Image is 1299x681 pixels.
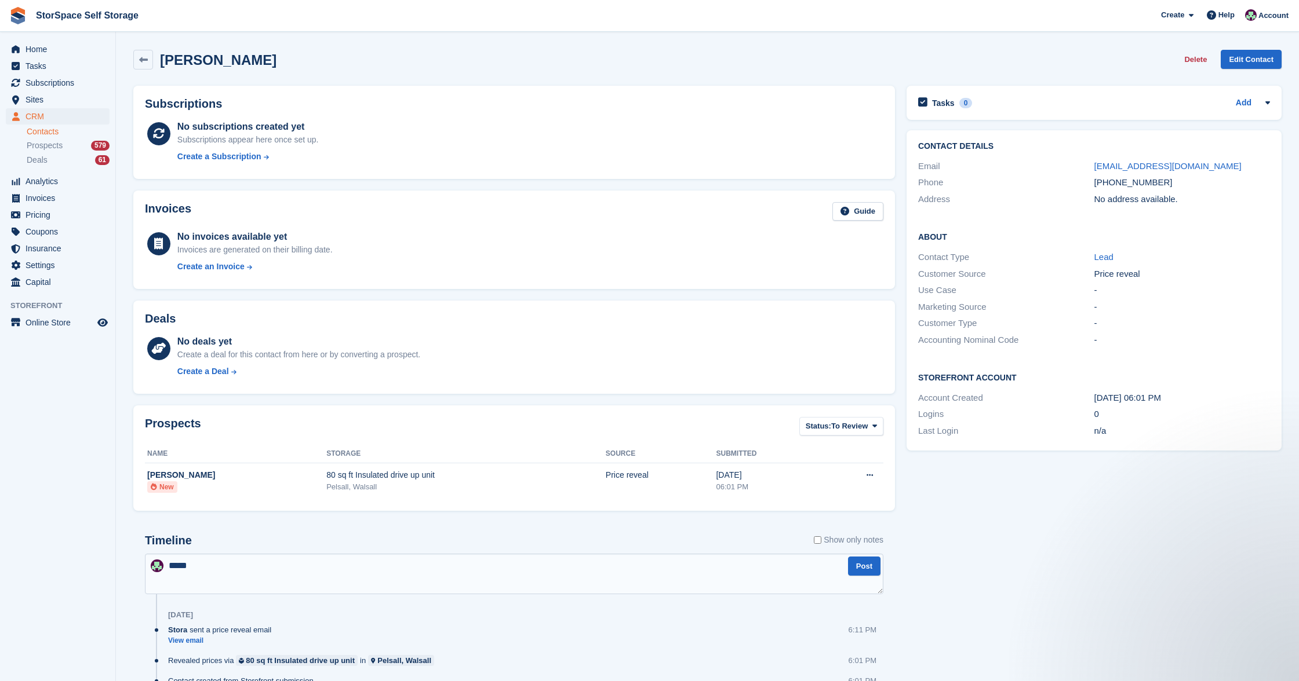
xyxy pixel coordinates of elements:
a: menu [6,108,110,125]
div: 579 [91,141,110,151]
h2: Subscriptions [145,97,883,111]
span: CRM [26,108,95,125]
div: Create a Deal [177,365,229,378]
div: Pelsall, Walsall [326,481,606,493]
div: Use Case [918,284,1094,297]
span: Capital [26,274,95,290]
th: Source [606,445,716,463]
button: Status: To Review [799,417,883,436]
label: Show only notes [814,534,883,546]
div: Email [918,160,1094,173]
th: Name [145,445,326,463]
div: Marketing Source [918,301,1094,314]
div: Subscriptions appear here once set up. [177,134,319,146]
a: Deals 61 [27,154,110,166]
img: stora-icon-8386f47178a22dfd0bd8f6a31ec36ba5ce8667c1dd55bd0f319d3a0aa187defe.svg [9,7,27,24]
li: New [147,481,177,493]
a: menu [6,207,110,223]
th: Storage [326,445,606,463]
a: View email [168,636,277,646]
div: Price reveal [1094,268,1271,281]
div: Customer Type [918,317,1094,330]
span: Pricing [26,207,95,223]
span: Stora [168,624,187,635]
div: [DATE] [716,469,820,481]
h2: About [918,230,1270,242]
div: - [1094,284,1271,297]
a: menu [6,314,110,331]
h2: Prospects [145,417,201,438]
div: Invoices are generated on their billing date. [177,244,333,256]
div: Create a Subscription [177,151,261,163]
a: Contacts [27,126,110,137]
a: menu [6,91,110,108]
h2: Storefront Account [918,371,1270,383]
h2: [PERSON_NAME] [160,52,276,68]
div: Phone [918,176,1094,189]
img: Ross Hadlington [1245,9,1257,21]
h2: Tasks [932,98,955,108]
div: [DATE] [168,610,193,620]
span: To Review [831,420,868,432]
h2: Contact Details [918,142,1270,151]
a: menu [6,41,110,57]
div: Create a deal for this contact from here or by converting a prospect. [177,349,420,361]
div: Account Created [918,391,1094,405]
a: menu [6,224,110,240]
a: Create an Invoice [177,261,333,273]
span: Settings [26,257,95,273]
a: Edit Contact [1221,50,1282,69]
a: menu [6,58,110,74]
a: menu [6,75,110,91]
div: 80 sq ft Insulated drive up unit [326,469,606,481]
div: [DATE] 06:01 PM [1094,391,1271,405]
h2: Deals [145,312,176,325]
span: Storefront [10,300,115,312]
span: Sites [26,91,95,108]
div: No subscriptions created yet [177,120,319,134]
div: 0 [1094,408,1271,421]
a: menu [6,173,110,189]
h2: Timeline [145,534,192,547]
div: 80 sq ft Insulated drive up unit [246,655,355,666]
a: Preview store [96,316,110,329]
span: Create [1161,9,1184,21]
div: - [1094,334,1271,347]
a: menu [6,190,110,206]
a: Create a Subscription [177,151,319,163]
span: Prospects [27,140,63,151]
a: Create a Deal [177,365,420,378]
a: [EMAIL_ADDRESS][DOMAIN_NAME] [1094,161,1242,171]
span: Insurance [26,240,95,257]
div: Accounting Nominal Code [918,334,1094,347]
div: 0 [959,98,973,108]
div: n/a [1094,424,1271,438]
span: Invoices [26,190,95,206]
span: Help [1218,9,1235,21]
div: No deals yet [177,335,420,349]
span: Account [1258,10,1289,21]
div: - [1094,317,1271,330]
a: menu [6,240,110,257]
div: Pelsall, Walsall [377,655,431,666]
h2: Invoices [145,202,191,221]
div: 6:01 PM [849,655,876,666]
div: Address [918,193,1094,206]
span: Status: [806,420,831,432]
span: Online Store [26,314,95,331]
div: 06:01 PM [716,481,820,493]
span: Deals [27,155,48,166]
input: Show only notes [814,534,821,546]
a: Lead [1094,252,1114,262]
div: Create an Invoice [177,261,245,273]
button: Post [848,556,880,576]
span: Analytics [26,173,95,189]
a: Prospects 579 [27,140,110,152]
a: StorSpace Self Storage [31,6,143,25]
a: Pelsall, Walsall [368,655,434,666]
a: 80 sq ft Insulated drive up unit [236,655,358,666]
div: Customer Source [918,268,1094,281]
span: Subscriptions [26,75,95,91]
a: menu [6,257,110,273]
span: Tasks [26,58,95,74]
